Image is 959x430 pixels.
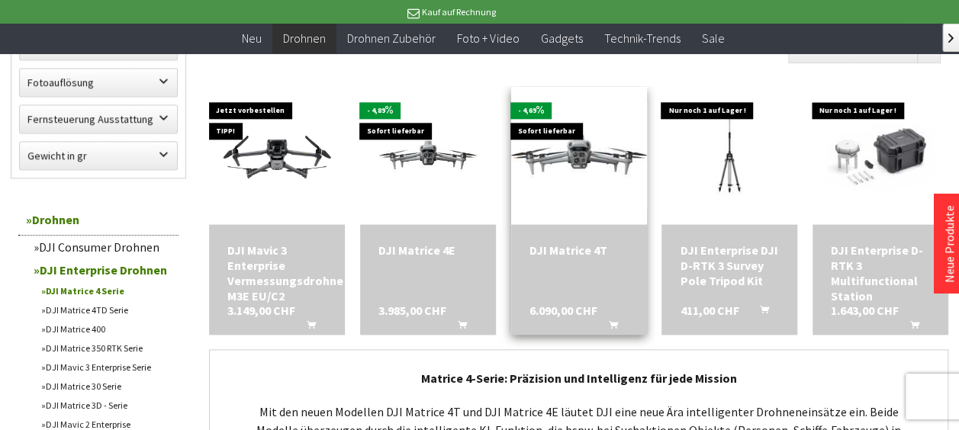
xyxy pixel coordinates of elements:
span: Matrice 4-Serie: Präzision und Intelligenz für jede Mission [421,371,737,386]
span: 3.149,00 CHF [227,303,295,318]
a: DJI Mavic 3 Enterprise Vermessungsdrohne M3E EU/C2 3.149,00 CHF In den Warenkorb [227,242,327,303]
div: DJI Matrice 4E [378,242,478,258]
label: Fernsteuerung Ausstattung [20,105,177,133]
button: In den Warenkorb [892,318,928,338]
a: DJI Mavic 3 Enterprise Serie [34,358,179,377]
img: DJI Enterprise DJI D-RTK 3 Survey Pole Tripod Kit [661,104,797,206]
a: DJI Matrice 4E 3.985,00 CHF In den Warenkorb [378,242,478,258]
button: In den Warenkorb [741,303,777,322]
div: DJI Mavic 3 Enterprise Vermessungsdrohne M3E EU/C2 [227,242,327,303]
label: Gewicht in gr [20,142,177,169]
span: 6.090,00 CHF [529,303,597,318]
button: In den Warenkorb [591,318,627,338]
a: Neue Produkte [941,205,957,283]
a: DJI Enterprise Drohnen [26,258,179,281]
span:  [948,34,954,43]
a: Sale [690,23,735,54]
div: DJI Enterprise D-RTK 3 Multifunctional Station [831,242,930,303]
img: DJI Enterprise D-RTK 3 Multifunctional Station [813,104,948,206]
button: In den Warenkorb [439,318,476,338]
label: Fotoauflösung [20,69,177,96]
a: Drohnen [272,23,336,54]
img: DJI Matrice 4T [484,102,674,209]
span: 1.643,00 CHF [831,303,899,318]
span: Sale [701,30,724,46]
img: DJI Matrice 4E [360,117,496,194]
img: DJI Mavic 3E [209,117,345,194]
span: Neu [242,30,262,46]
span: Foto + Video [457,30,519,46]
a: Foto + Video [446,23,529,54]
a: DJI Consumer Drohnen [26,236,179,258]
a: DJI Matrice 4T 6.090,00 CHF In den Warenkorb [529,242,629,258]
a: DJI Matrice 4 Serie [34,281,179,300]
span: Drohnen Zubehör [347,30,436,46]
a: DJI Matrice 350 RTK Serie [34,339,179,358]
div: DJI Matrice 4T [529,242,629,258]
span: 3.985,00 CHF [378,303,446,318]
div: DJI Enterprise DJI D-RTK 3 Survey Pole Tripod Kit [680,242,779,288]
a: DJI Enterprise DJI D-RTK 3 Survey Pole Tripod Kit 411,00 CHF In den Warenkorb [680,242,779,288]
span: 411,00 CHF [680,303,739,318]
a: Gadgets [529,23,593,54]
a: DJI Matrice 400 [34,319,179,339]
a: Technik-Trends [593,23,690,54]
a: Neu [231,23,272,54]
a: Drohnen Zubehör [336,23,446,54]
a: DJI Matrice 30 Serie [34,377,179,396]
a: DJI Enterprise D-RTK 3 Multifunctional Station 1.643,00 CHF In den Warenkorb [831,242,930,303]
a: DJI Matrice 3D - Serie [34,396,179,415]
span: Drohnen [283,30,326,46]
span: Gadgets [540,30,582,46]
a: Drohnen [18,204,179,236]
button: In den Warenkorb [288,318,325,338]
a: DJI Matrice 4TD Serie [34,300,179,319]
span: Technik-Trends [603,30,680,46]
